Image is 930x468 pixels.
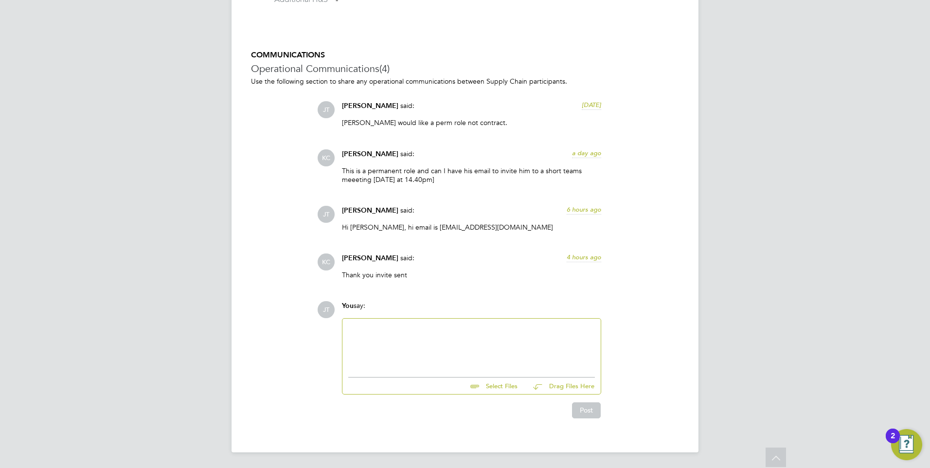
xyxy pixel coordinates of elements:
[318,101,335,118] span: JT
[567,253,601,261] span: 4 hours ago
[400,206,414,215] span: said:
[342,302,354,310] span: You
[400,149,414,158] span: said:
[318,253,335,270] span: KC
[342,301,601,318] div: say:
[342,270,601,279] p: Thank you invite sent
[251,77,679,86] p: Use the following section to share any operational communications between Supply Chain participants.
[572,149,601,157] span: a day ago
[318,149,335,166] span: KC
[251,62,679,75] h3: Operational Communications
[891,436,895,449] div: 2
[525,376,595,396] button: Drag Files Here
[379,62,390,75] span: (4)
[342,118,601,127] p: [PERSON_NAME] would like a perm role not contract.
[342,150,398,158] span: [PERSON_NAME]
[318,301,335,318] span: JT
[342,166,601,184] p: This is a permanent role and can I have his email to invite him to a short teams meeeting [DATE] ...
[342,206,398,215] span: [PERSON_NAME]
[567,205,601,214] span: 6 hours ago
[572,402,601,418] button: Post
[318,206,335,223] span: JT
[342,223,601,232] p: Hi [PERSON_NAME], hi email is [EMAIL_ADDRESS][DOMAIN_NAME]
[582,101,601,109] span: [DATE]
[251,50,679,60] h5: COMMUNICATIONS
[342,102,398,110] span: [PERSON_NAME]
[400,253,414,262] span: said:
[342,254,398,262] span: [PERSON_NAME]
[891,429,922,460] button: Open Resource Center, 2 new notifications
[400,101,414,110] span: said:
